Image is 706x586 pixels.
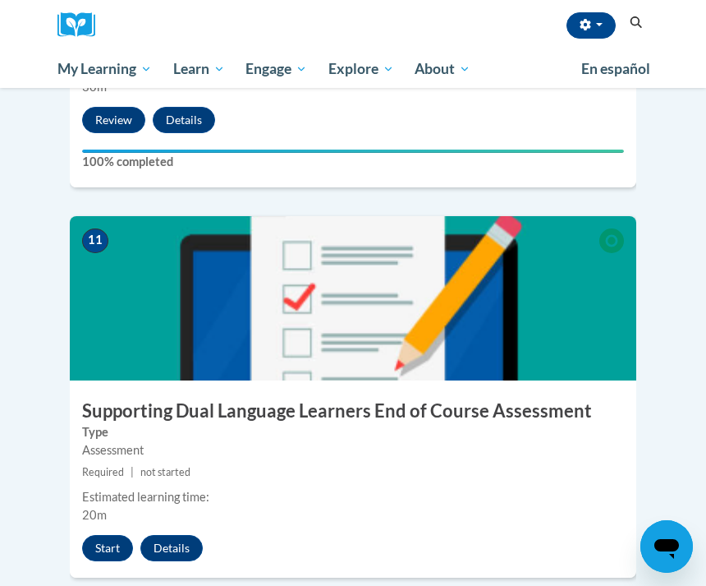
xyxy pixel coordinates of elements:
span: | [131,466,134,478]
button: Start [82,535,133,561]
label: Type [82,423,624,441]
span: not started [140,466,190,478]
label: 100% completed [82,153,624,171]
a: En español [571,52,661,86]
div: Estimated learning time: [82,488,624,506]
a: Learn [163,50,236,88]
a: About [405,50,482,88]
span: Learn [173,59,225,79]
a: Explore [318,50,405,88]
button: Details [140,535,203,561]
iframe: Button to launch messaging window [640,520,693,573]
span: Engage [245,59,307,79]
span: My Learning [57,59,152,79]
h3: Supporting Dual Language Learners End of Course Assessment [70,399,636,424]
a: Engage [235,50,318,88]
button: Search [624,13,649,33]
button: Review [82,107,145,133]
img: Logo brand [57,12,107,38]
span: 11 [82,228,108,253]
a: Cox Campus [57,12,107,38]
button: Details [153,107,215,133]
div: Your progress [82,150,624,153]
span: 20m [82,508,107,522]
span: Explore [328,59,394,79]
div: Assessment [82,441,624,459]
span: About [415,59,470,79]
div: Main menu [45,50,661,88]
a: My Learning [47,50,163,88]
img: Course Image [70,216,636,381]
button: Account Settings [566,12,616,39]
span: En español [581,60,650,77]
span: Required [82,466,124,478]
